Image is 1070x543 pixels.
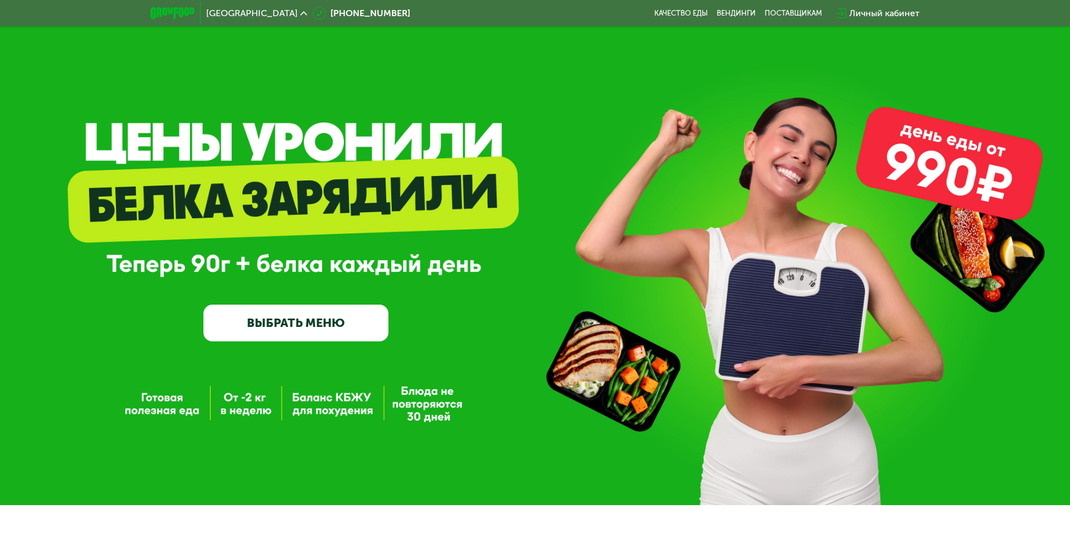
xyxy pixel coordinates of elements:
[849,7,920,20] div: Личный кабинет
[765,9,822,18] div: поставщикам
[717,9,756,18] a: Вендинги
[206,9,298,18] span: [GEOGRAPHIC_DATA]
[203,305,388,342] a: ВЫБРАТЬ МЕНЮ
[313,7,410,20] a: [PHONE_NUMBER]
[654,9,708,18] a: Качество еды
